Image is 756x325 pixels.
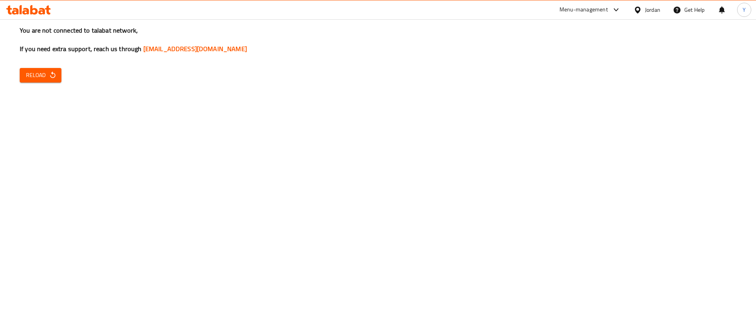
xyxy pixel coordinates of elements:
[20,68,61,83] button: Reload
[645,6,660,14] div: Jordan
[560,5,608,15] div: Menu-management
[743,6,746,14] span: Y
[143,43,247,55] a: [EMAIL_ADDRESS][DOMAIN_NAME]
[26,70,55,80] span: Reload
[20,26,736,53] h3: You are not connected to talabat network, If you need extra support, reach us through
